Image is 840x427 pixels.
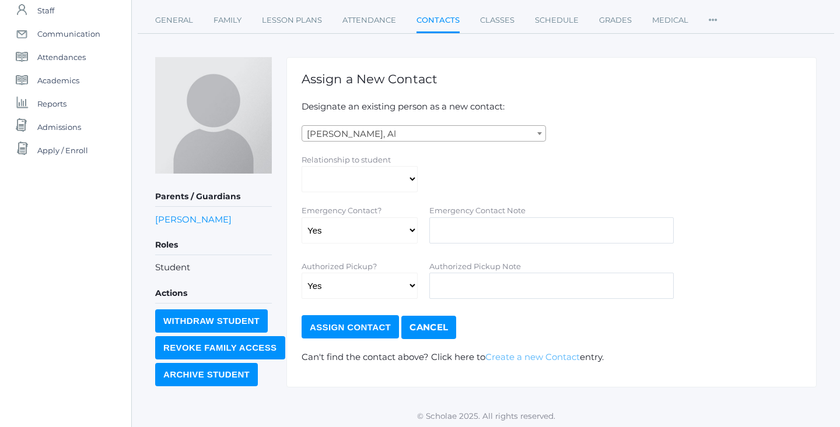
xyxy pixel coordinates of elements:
[155,284,272,304] h5: Actions
[37,92,66,115] span: Reports
[302,155,391,164] label: Relationship to student
[155,309,268,333] input: Withdraw Student
[416,9,460,34] a: Contacts
[302,125,546,142] span: Abdulla, Al
[302,206,381,215] label: Emergency Contact?
[213,9,242,32] a: Family
[37,69,79,92] span: Academics
[37,22,100,45] span: Communication
[155,213,232,226] a: [PERSON_NAME]
[485,351,580,362] a: Create a new Contact
[302,126,545,142] span: Abdulla, Al
[302,100,801,114] p: Designate an existing person as a new contact:
[302,351,801,364] p: Can't find the contact above? Click here to entry.
[155,363,258,386] input: Archive Student
[155,235,272,255] h5: Roles
[155,9,193,32] a: General
[480,9,514,32] a: Classes
[155,336,285,359] input: Revoke Family Access
[155,187,272,207] h5: Parents / Guardians
[652,9,688,32] a: Medical
[302,315,399,338] input: Assign Contact
[132,410,840,422] p: © Scholae 2025. All rights reserved.
[302,262,377,271] label: Authorized Pickup?
[535,9,579,32] a: Schedule
[262,9,322,32] a: Lesson Plans
[155,261,272,274] li: Student
[599,9,632,32] a: Grades
[429,262,521,271] label: Authorized Pickup Note
[155,57,272,174] img: Jewel Beaudry
[429,206,526,215] label: Emergency Contact Note
[401,316,456,339] a: Cancel
[302,72,801,86] h1: Assign a New Contact
[37,139,88,162] span: Apply / Enroll
[37,45,86,69] span: Attendances
[342,9,396,32] a: Attendance
[37,115,81,139] span: Admissions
